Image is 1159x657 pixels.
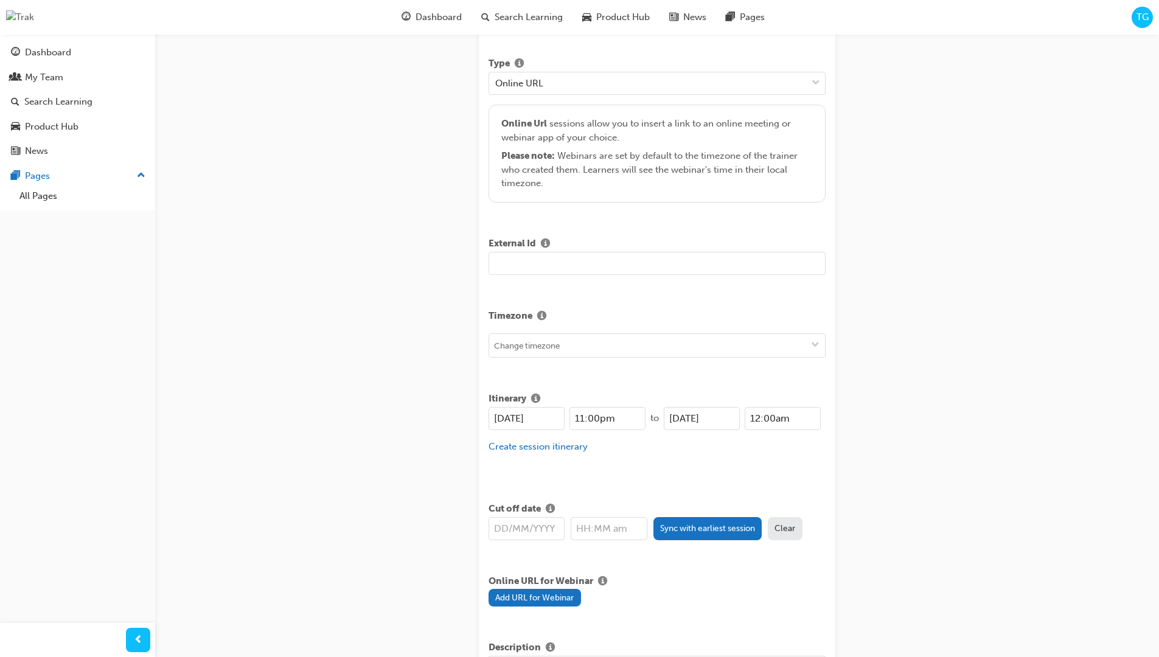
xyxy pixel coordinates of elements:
span: Dashboard [416,10,462,24]
button: Add URL for Webinar [489,589,581,607]
div: Online URL [495,76,543,90]
span: people-icon [11,72,20,83]
span: TG [1136,10,1149,24]
a: guage-iconDashboard [392,5,472,30]
button: Pages [5,165,150,187]
input: HH:MM am [569,407,646,430]
span: car-icon [11,122,20,133]
button: DashboardMy TeamSearch LearningProduct HubNews [5,39,150,165]
button: Show info [532,309,551,324]
button: Show info [510,57,529,72]
div: Dashboard [25,46,71,60]
span: pages-icon [11,171,20,182]
span: car-icon [582,10,591,25]
span: up-icon [137,168,145,184]
a: car-iconProduct Hub [573,5,660,30]
span: guage-icon [11,47,20,58]
span: News [683,10,706,24]
span: info-icon [515,59,524,70]
input: HH:MM am [571,517,647,540]
button: Create session itinerary [489,440,588,454]
span: info-icon [531,394,540,405]
span: Please note : [501,150,555,161]
span: info-icon [598,577,607,588]
input: DD/MM/YYYY [489,517,565,540]
div: to [646,411,664,425]
span: Itinerary [489,392,526,407]
span: down-icon [812,75,820,91]
input: Change timezone [489,334,825,357]
input: DD/MM/YYYY [664,407,740,430]
span: info-icon [546,643,555,654]
span: news-icon [11,146,20,157]
div: Search Learning [24,95,92,109]
input: HH:MM am [745,407,821,430]
a: News [5,140,150,162]
a: All Pages [15,187,150,206]
span: info-icon [546,504,555,515]
div: My Team [25,71,63,85]
span: info-icon [537,311,546,322]
button: Sync with earliest session [653,517,762,540]
button: toggle menu [806,334,825,357]
span: prev-icon [134,633,143,648]
span: Online Url [501,118,547,129]
span: Product Hub [596,10,650,24]
a: Product Hub [5,116,150,138]
span: Pages [740,10,765,24]
a: news-iconNews [660,5,716,30]
input: DD/MM/YYYY [489,407,565,430]
button: Show info [541,502,560,517]
span: down-icon [811,341,820,351]
button: Show info [541,641,560,656]
span: guage-icon [402,10,411,25]
span: search-icon [481,10,490,25]
a: Dashboard [5,41,150,64]
a: Search Learning [5,91,150,113]
span: Search Learning [495,10,563,24]
div: Product Hub [25,120,78,134]
div: sessions allow you to insert a link to an online meeting or webinar app of your choice. [501,117,813,190]
button: TG [1132,7,1153,28]
span: Description [489,641,541,656]
button: Show info [593,574,612,589]
a: My Team [5,66,150,89]
span: pages-icon [726,10,735,25]
div: Pages [25,169,50,183]
span: news-icon [669,10,678,25]
span: Online URL for Webinar [489,574,593,589]
button: Show info [526,392,545,407]
a: pages-iconPages [716,5,774,30]
span: Cut off date [489,502,541,517]
span: info-icon [541,239,550,250]
button: Clear [768,517,802,540]
div: Webinars are set by default to the timezone of the trainer who created them. Learners will see th... [501,149,813,190]
span: search-icon [11,97,19,108]
span: External Id [489,237,536,252]
span: Timezone [489,309,532,324]
a: search-iconSearch Learning [472,5,573,30]
span: Type [489,57,510,72]
img: Trak [6,10,34,24]
div: News [25,144,48,158]
button: Show info [536,237,555,252]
